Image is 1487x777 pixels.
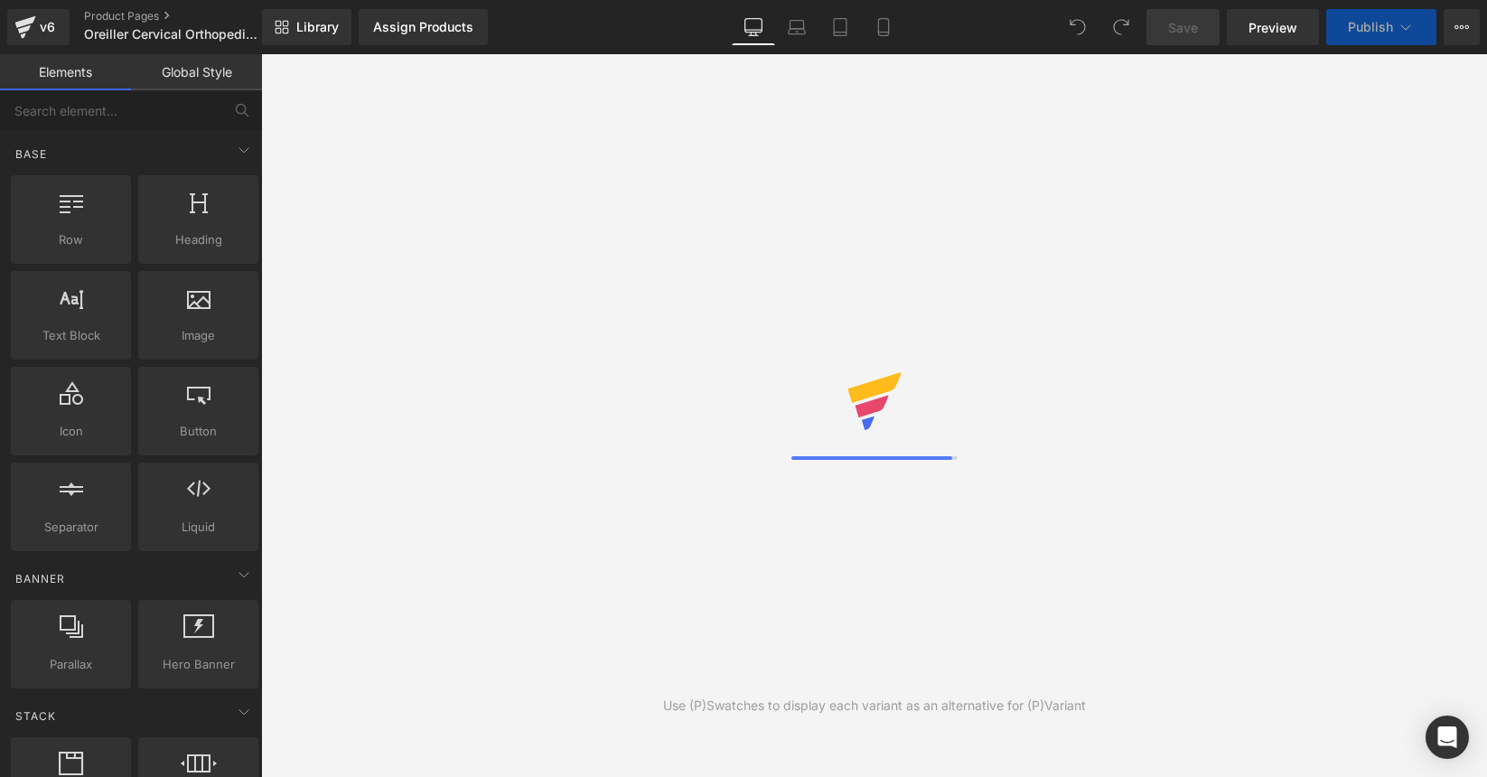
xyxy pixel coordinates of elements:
div: Open Intercom Messenger [1426,716,1469,759]
div: v6 [36,15,59,39]
span: Button [144,422,253,441]
button: More [1444,9,1480,45]
span: Icon [16,422,126,441]
a: Mobile [862,9,905,45]
a: Global Style [131,54,262,90]
span: Separator [16,518,126,537]
span: Heading [144,230,253,249]
span: Base [14,145,49,163]
span: Image [144,326,253,345]
button: Undo [1060,9,1096,45]
span: Hero Banner [144,655,253,674]
span: Save [1168,18,1198,37]
a: Tablet [818,9,862,45]
a: Preview [1227,9,1319,45]
span: Library [296,19,339,35]
a: New Library [262,9,351,45]
div: Use (P)Swatches to display each variant as an alternative for (P)Variant [663,696,1086,716]
a: Laptop [775,9,818,45]
span: Parallax [16,655,126,674]
span: Oreiller Cervical Orthopedique | CTR [PERSON_NAME] Template | 171022 [84,27,257,42]
span: Text Block [16,326,126,345]
button: Publish [1326,9,1436,45]
a: v6 [7,9,70,45]
span: Publish [1348,20,1393,34]
a: Product Pages [84,9,292,23]
span: Banner [14,570,67,587]
span: Stack [14,707,58,725]
div: Assign Products [373,20,473,34]
span: Row [16,230,126,249]
button: Redo [1103,9,1139,45]
span: Preview [1249,18,1297,37]
span: Liquid [144,518,253,537]
a: Desktop [732,9,775,45]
